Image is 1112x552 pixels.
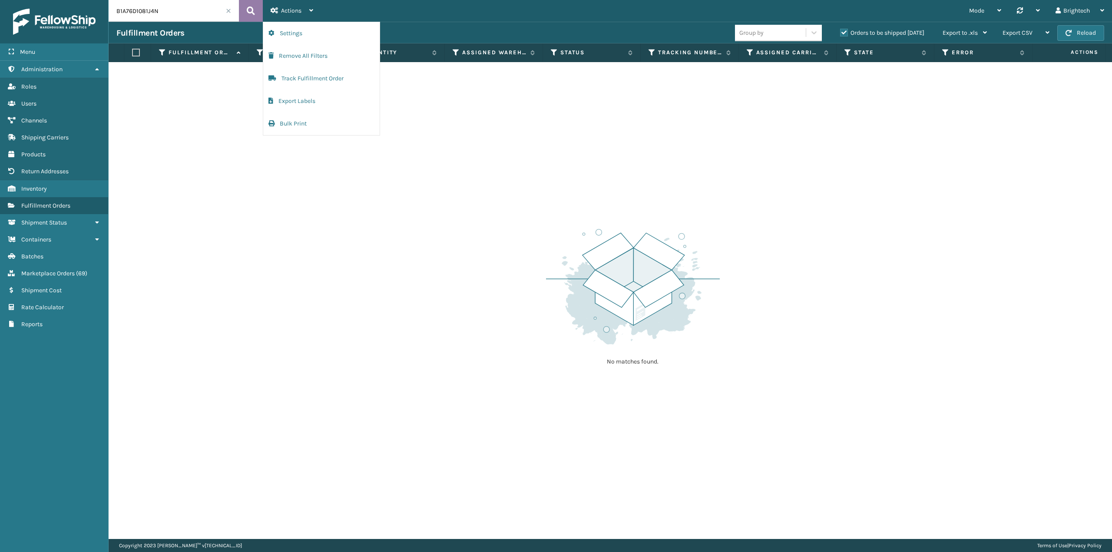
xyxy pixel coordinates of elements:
span: Shipment Status [21,219,67,226]
label: Status [560,49,624,56]
span: Return Addresses [21,168,69,175]
span: Export to .xls [943,29,978,36]
button: Settings [263,22,380,45]
a: Privacy Policy [1069,542,1102,549]
button: Reload [1057,25,1104,41]
span: Containers [21,236,51,243]
span: Products [21,151,46,158]
div: Group by [739,28,764,37]
button: Track Fulfillment Order [263,67,380,90]
label: Fulfillment Order Id [169,49,232,56]
span: Shipping Carriers [21,134,69,141]
p: Copyright 2023 [PERSON_NAME]™ v [TECHNICAL_ID] [119,539,242,552]
label: Quantity [364,49,428,56]
label: Assigned Carrier Service [756,49,820,56]
img: logo [13,9,96,35]
span: Mode [969,7,984,14]
span: ( 69 ) [76,270,87,277]
span: Reports [21,321,43,328]
a: Terms of Use [1037,542,1067,549]
button: Remove All Filters [263,45,380,67]
span: Inventory [21,185,47,192]
h3: Fulfillment Orders [116,28,184,38]
label: Orders to be shipped [DATE] [840,29,924,36]
span: Users [21,100,36,107]
span: Actions [1035,45,1104,59]
button: Bulk Print [263,112,380,135]
label: Assigned Warehouse [462,49,526,56]
span: Rate Calculator [21,304,64,311]
span: Channels [21,117,47,124]
span: Fulfillment Orders [21,202,70,209]
div: | [1037,539,1102,552]
label: State [854,49,917,56]
span: Export CSV [1003,29,1033,36]
span: Menu [20,48,35,56]
span: Shipment Cost [21,287,62,294]
span: Administration [21,66,63,73]
span: Marketplace Orders [21,270,75,277]
span: Roles [21,83,36,90]
span: Batches [21,253,43,260]
button: Export Labels [263,90,380,112]
label: Error [952,49,1015,56]
label: Tracking Number [658,49,721,56]
span: Actions [281,7,301,14]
